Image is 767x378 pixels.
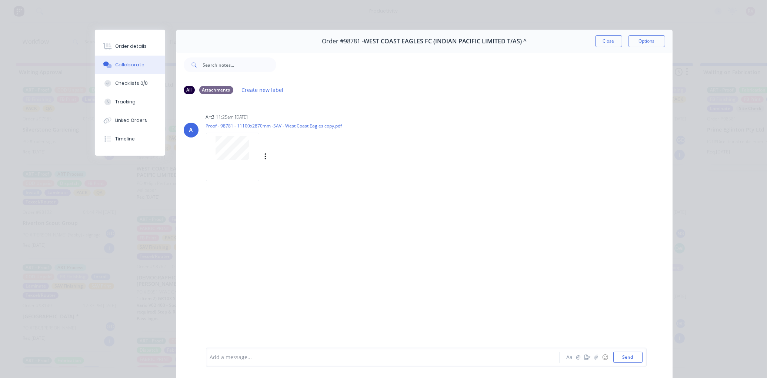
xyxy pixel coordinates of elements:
button: ☺ [601,353,610,362]
div: Linked Orders [115,117,147,124]
div: Timeline [115,136,135,142]
button: Create new label [238,85,287,95]
p: Proof - 98781 - 11100x2870mm -SAV - West Coast Eagles copy.pdf [206,123,342,129]
button: @ [574,353,583,362]
button: Timeline [95,130,165,148]
button: Tracking [95,93,165,111]
button: Order details [95,37,165,56]
button: Collaborate [95,56,165,74]
div: Order details [115,43,147,50]
input: Search notes... [203,57,276,72]
span: WEST COAST EAGLES FC (INDIAN PACIFIC LIMITED T/AS) ^ [364,38,527,45]
div: Attachments [199,86,233,94]
button: Linked Orders [95,111,165,130]
div: art3 [206,114,215,120]
div: 11:25am [DATE] [216,114,248,120]
div: A [189,126,193,135]
button: Aa [565,353,574,362]
div: All [184,86,195,94]
div: Tracking [115,99,136,105]
div: Collaborate [115,62,144,68]
button: Options [628,35,665,47]
button: Checklists 0/0 [95,74,165,93]
button: Send [613,352,643,363]
span: Order #98781 - [322,38,364,45]
button: Close [595,35,622,47]
div: Checklists 0/0 [115,80,148,87]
